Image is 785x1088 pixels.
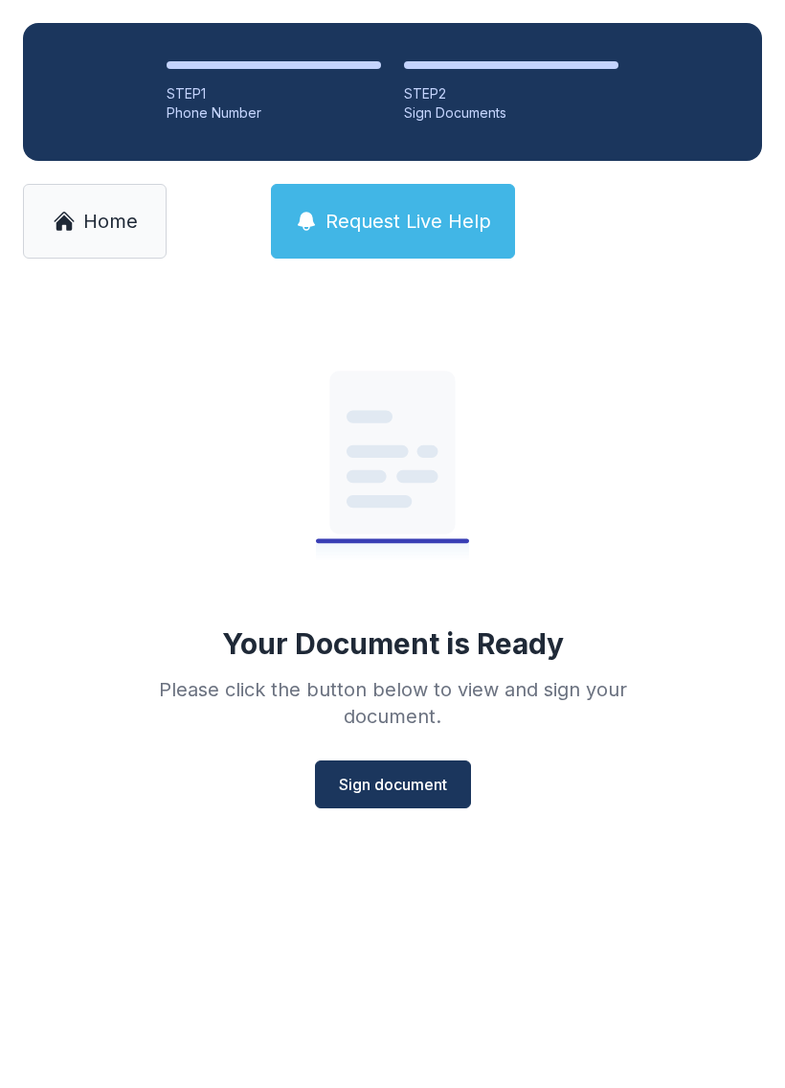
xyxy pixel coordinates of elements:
span: Sign document [339,773,447,796]
div: Phone Number [167,103,381,123]
div: STEP 2 [404,84,618,103]
span: Home [83,208,138,235]
div: STEP 1 [167,84,381,103]
div: Sign Documents [404,103,618,123]
div: Your Document is Ready [222,626,564,661]
span: Request Live Help [325,208,491,235]
div: Please click the button below to view and sign your document. [117,676,668,730]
